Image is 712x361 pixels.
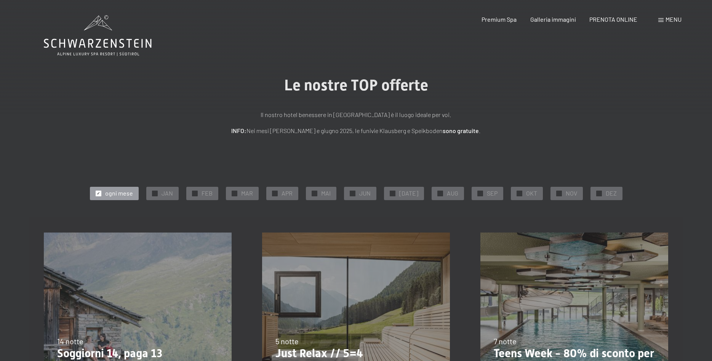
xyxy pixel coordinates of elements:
[526,189,537,197] span: OKT
[166,110,547,120] p: Il nostro hotel benessere in [GEOGRAPHIC_DATA] è il luogo ideale per voi.
[530,16,576,23] a: Galleria immagini
[105,189,133,197] span: ogni mese
[275,347,437,360] p: Just Relax // 5=4
[666,16,682,23] span: Menu
[391,191,394,196] span: ✓
[233,191,236,196] span: ✓
[359,189,371,197] span: JUN
[438,191,442,196] span: ✓
[202,189,213,197] span: FEB
[321,189,331,197] span: MAI
[443,127,479,134] strong: sono gratuite
[166,126,547,136] p: Nei mesi [PERSON_NAME] e giugno 2025, le funivie Klausberg e Speikboden .
[57,337,83,346] span: 14 notte
[162,189,173,197] span: JAN
[231,127,246,134] strong: INFO:
[589,16,637,23] a: PRENOTA ONLINE
[487,189,498,197] span: SEP
[273,191,276,196] span: ✓
[399,189,418,197] span: [DATE]
[351,191,354,196] span: ✓
[606,189,617,197] span: DEZ
[447,189,458,197] span: AUG
[597,191,600,196] span: ✓
[153,191,156,196] span: ✓
[241,189,253,197] span: MAR
[284,76,428,94] span: Le nostre TOP offerte
[97,191,100,196] span: ✓
[566,189,577,197] span: NOV
[494,337,517,346] span: 7 notte
[313,191,316,196] span: ✓
[57,347,218,360] p: Soggiorni 14, paga 13
[518,191,521,196] span: ✓
[282,189,293,197] span: APR
[193,191,196,196] span: ✓
[482,16,517,23] a: Premium Spa
[275,337,299,346] span: 5 notte
[478,191,482,196] span: ✓
[557,191,560,196] span: ✓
